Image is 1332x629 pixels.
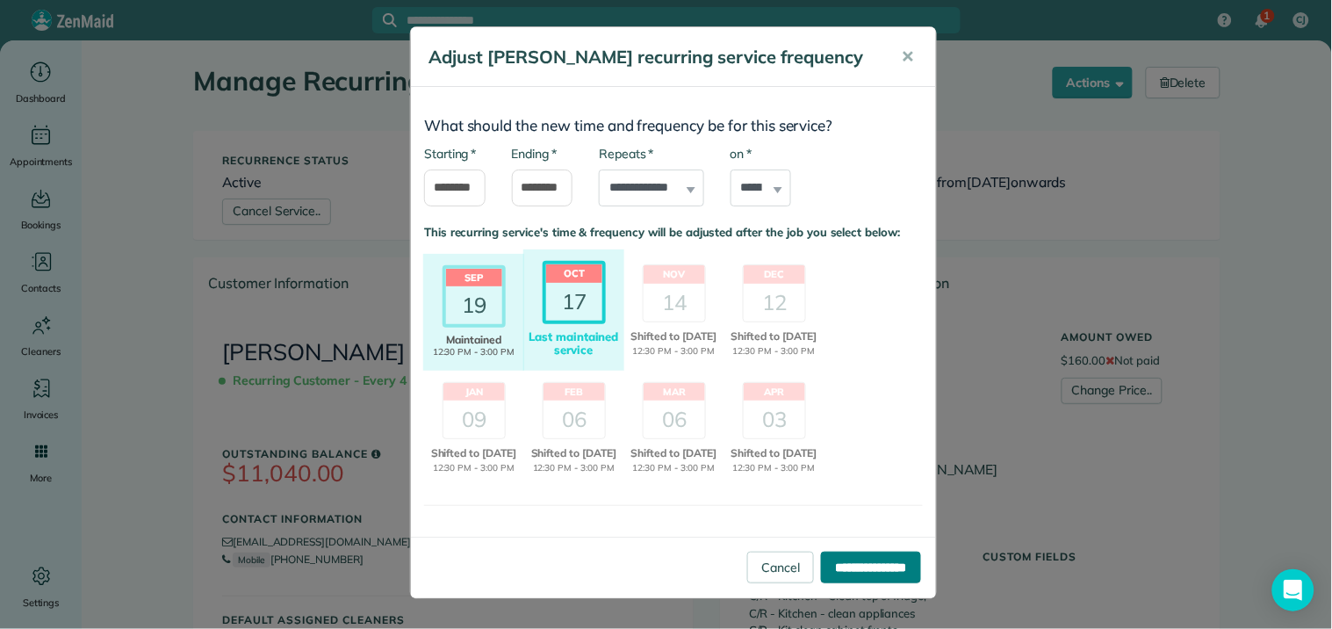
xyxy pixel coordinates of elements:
[744,383,805,401] header: Apr
[426,445,522,461] span: Shifted to [DATE]
[726,329,822,344] span: Shifted to [DATE]
[744,265,805,284] header: Dec
[546,283,602,321] div: 17
[426,347,522,358] span: 12:30 PM - 3:00 PM
[526,461,622,474] span: 12:30 PM - 3:00 PM
[744,401,805,438] div: 03
[428,45,876,69] h5: Adjust [PERSON_NAME] recurring service frequency
[443,401,505,438] div: 09
[644,265,705,284] header: Nov
[544,383,605,401] header: Feb
[424,145,476,163] label: Starting
[424,224,923,242] p: This recurring service's time & frequency will be adjusted after the job you select below:
[546,264,602,283] header: Oct
[901,47,914,67] span: ✕
[644,401,705,438] div: 06
[544,401,605,438] div: 06
[626,445,722,461] span: Shifted to [DATE]
[744,284,805,322] div: 12
[726,445,822,461] span: Shifted to [DATE]
[644,383,705,401] header: Mar
[644,284,705,322] div: 14
[599,145,653,163] label: Repeats
[426,461,522,474] span: 12:30 PM - 3:00 PM
[424,118,923,134] h3: What should the new time and frequency be for this service?
[626,329,722,344] span: Shifted to [DATE]
[512,145,557,163] label: Ending
[446,269,502,287] header: Sep
[726,461,822,474] span: 12:30 PM - 3:00 PM
[726,344,822,358] span: 12:30 PM - 3:00 PM
[526,330,622,358] div: Last maintained service
[426,334,522,346] span: Maintained
[626,461,722,474] span: 12:30 PM - 3:00 PM
[443,383,505,401] header: Jan
[731,145,752,163] label: on
[747,552,814,583] a: Cancel
[1272,569,1314,611] div: Open Intercom Messenger
[446,286,502,324] div: 19
[626,344,722,358] span: 12:30 PM - 3:00 PM
[526,445,622,461] span: Shifted to [DATE]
